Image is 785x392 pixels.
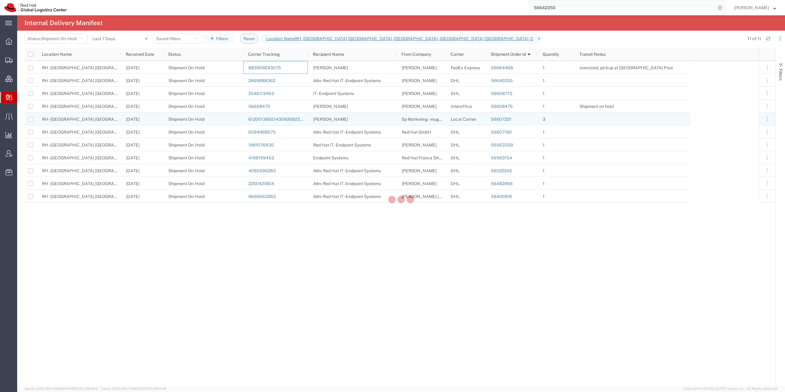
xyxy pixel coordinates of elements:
span: Server: 2025.18.0-4329943ff18 [25,387,98,390]
span: Client: 2025.18.0-7346316 [101,387,166,390]
span: [DATE] 08:10:16 [142,387,166,390]
img: logo [4,3,67,12]
span: [DATE] 08:38:12 [74,387,98,390]
span: Eva Ruzickova [734,4,769,11]
input: Search for shipment number, reference number [529,0,716,15]
button: [PERSON_NAME] [734,4,776,11]
span: Copyright © [DATE]-[DATE] Agistix Inc., All Rights Reserved [683,386,778,391]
